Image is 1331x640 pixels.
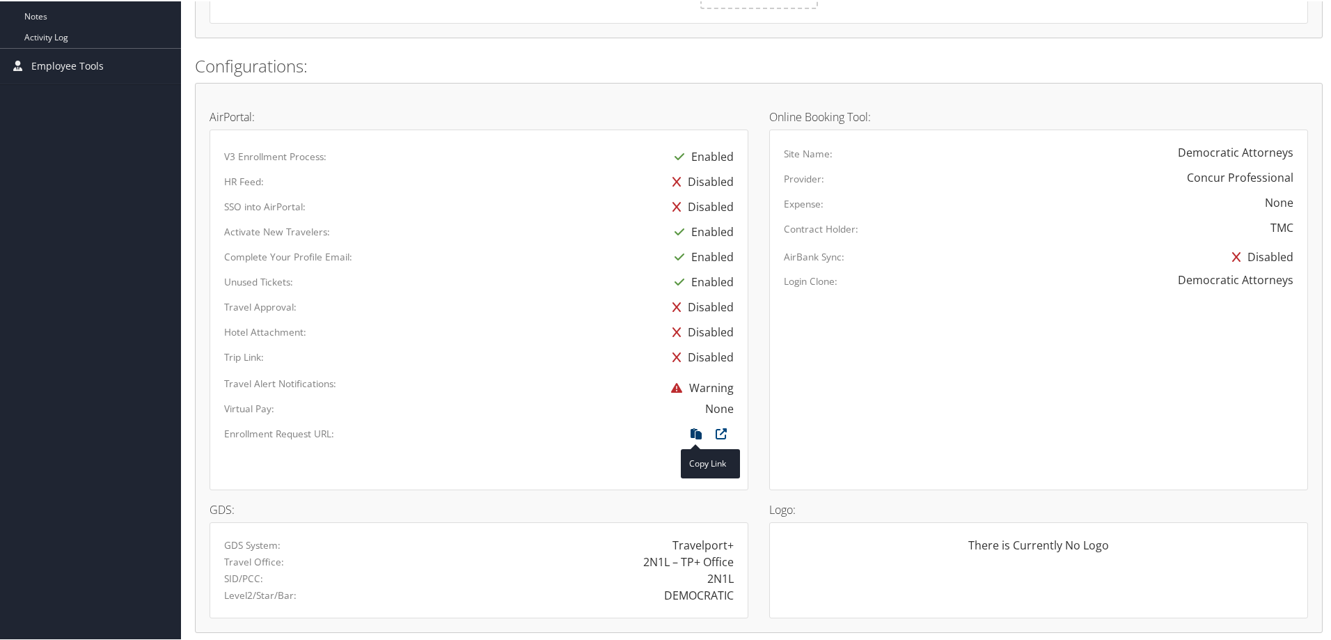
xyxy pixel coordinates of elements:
[224,570,263,584] label: SID/PCC:
[195,53,1323,77] h2: Configurations:
[224,400,274,414] label: Virtual Pay:
[224,274,293,288] label: Unused Tickets:
[769,110,1308,121] h4: Online Booking Tool:
[784,273,837,287] label: Login Clone:
[665,343,734,368] div: Disabled
[668,243,734,268] div: Enabled
[643,552,734,569] div: 2N1L – TP+ Office
[665,318,734,343] div: Disabled
[224,324,306,338] label: Hotel Attachment:
[1187,168,1293,185] div: Concur Professional
[1265,193,1293,210] div: None
[224,375,336,389] label: Travel Alert Notifications:
[784,221,858,235] label: Contract Holder:
[707,569,734,586] div: 2N1L
[769,503,1308,514] h4: Logo:
[224,148,326,162] label: V3 Enrollment Process:
[784,536,1293,563] div: There is Currently No Logo
[1178,270,1293,287] div: Democratic Attorneys
[672,536,734,552] div: Travelport+
[1270,218,1293,235] div: TMC
[224,349,264,363] label: Trip Link:
[224,249,352,263] label: Complete Your Profile Email:
[1225,243,1293,268] div: Disabled
[1178,143,1293,159] div: Democratic Attorneys
[668,143,734,168] div: Enabled
[784,146,833,159] label: Site Name:
[705,399,734,416] div: None
[224,198,306,212] label: SSO into AirPortal:
[210,503,748,514] h4: GDS:
[784,249,844,263] label: AirBank Sync:
[784,196,824,210] label: Expense:
[665,193,734,218] div: Disabled
[664,379,734,394] span: Warning
[668,218,734,243] div: Enabled
[664,586,734,602] div: DEMOCRATIC
[31,47,104,82] span: Employee Tools
[224,299,297,313] label: Travel Approval:
[210,110,748,121] h4: AirPortal:
[224,587,297,601] label: Level2/Star/Bar:
[224,173,264,187] label: HR Feed:
[668,268,734,293] div: Enabled
[224,537,281,551] label: GDS System:
[665,293,734,318] div: Disabled
[224,426,334,439] label: Enrollment Request URL:
[784,171,824,185] label: Provider:
[665,168,734,193] div: Disabled
[224,224,330,237] label: Activate New Travelers:
[224,554,284,568] label: Travel Office:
